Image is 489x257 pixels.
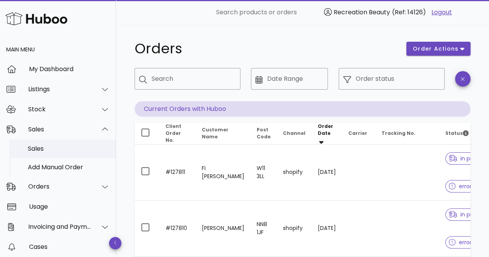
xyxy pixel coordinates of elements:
th: Order Date: Sorted descending. Activate to remove sorting. [312,123,342,145]
div: Cases [29,243,110,250]
th: Channel [277,123,312,145]
th: Customer Name [196,123,250,145]
span: error [449,240,472,245]
div: Invoicing and Payments [28,223,91,230]
div: My Dashboard [29,65,110,73]
div: Sales [28,126,91,133]
th: Tracking No. [375,123,439,145]
td: [DATE] [312,145,342,201]
span: Tracking No. [382,130,416,136]
div: Sales [28,145,110,152]
div: Add Manual Order [28,163,110,171]
img: Huboo Logo [5,10,67,27]
td: #127810 [159,201,196,257]
td: [PERSON_NAME] [196,201,250,257]
p: Current Orders with Huboo [135,101,470,117]
td: shopify [277,145,312,201]
h1: Orders [135,42,397,56]
div: Usage [29,203,110,210]
button: order actions [406,42,470,56]
th: Post Code [250,123,277,145]
td: NN8 1JF [250,201,277,257]
span: Order Date [318,123,333,136]
div: Orders [28,183,91,190]
span: Status [445,130,469,136]
span: (Ref: 14126) [392,8,426,17]
td: shopify [277,201,312,257]
div: Listings [28,85,91,93]
span: Client Order No. [165,123,181,143]
td: #127811 [159,145,196,201]
a: Logout [431,8,452,17]
div: Stock [28,106,91,113]
span: Customer Name [202,126,228,140]
span: error [449,184,472,189]
th: Carrier [342,123,375,145]
span: Post Code [257,126,271,140]
td: [DATE] [312,201,342,257]
span: order actions [412,45,459,53]
span: Carrier [348,130,367,136]
span: Channel [283,130,305,136]
td: Fi [PERSON_NAME] [196,145,250,201]
th: Client Order No. [159,123,196,145]
span: Recreation Beauty [334,8,390,17]
td: W11 3LL [250,145,277,201]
